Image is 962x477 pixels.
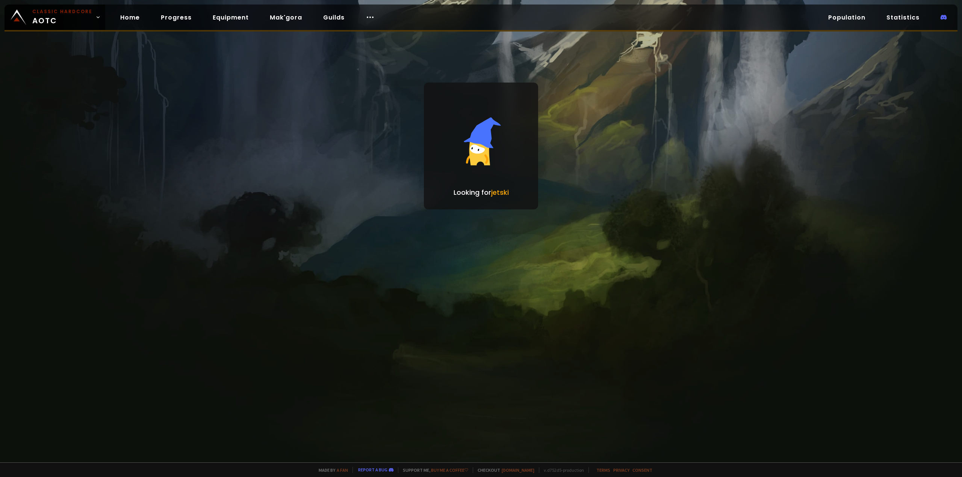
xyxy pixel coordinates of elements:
span: Made by [314,467,348,473]
a: Buy me a coffee [431,467,468,473]
a: a fan [337,467,348,473]
a: Home [114,10,146,25]
a: Statistics [880,10,926,25]
small: Classic Hardcore [32,8,92,15]
span: Support me, [398,467,468,473]
span: Checkout [473,467,534,473]
span: v. d752d5 - production [539,467,584,473]
a: Guilds [317,10,351,25]
a: Mak'gora [264,10,308,25]
a: Progress [155,10,198,25]
a: Equipment [207,10,255,25]
a: Population [822,10,871,25]
p: Looking for [454,187,509,197]
span: jetski [491,188,509,197]
a: Consent [632,467,652,473]
a: Terms [596,467,610,473]
a: Classic HardcoreAOTC [5,5,105,30]
a: [DOMAIN_NAME] [502,467,534,473]
span: AOTC [32,8,92,26]
a: Privacy [613,467,629,473]
a: Report a bug [358,467,387,472]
